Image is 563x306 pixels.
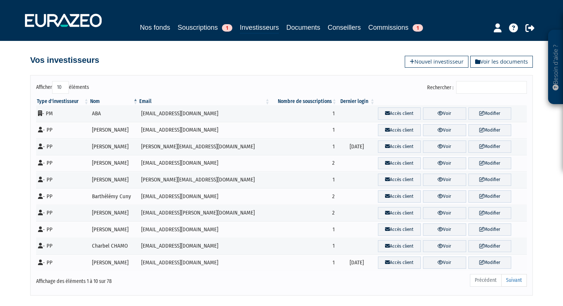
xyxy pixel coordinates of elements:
[36,221,89,238] td: - PP
[36,205,89,222] td: - PP
[139,122,270,139] td: [EMAIL_ADDRESS][DOMAIN_NAME]
[271,238,338,255] td: 1
[271,254,338,271] td: 1
[36,155,89,172] td: - PP
[378,190,421,203] a: Accès client
[378,157,421,170] a: Accès client
[89,221,139,238] td: [PERSON_NAME]
[423,223,466,236] a: Voir
[271,188,338,205] td: 2
[89,105,139,122] td: ABA
[468,107,511,120] a: Modifier
[468,207,511,219] a: Modifier
[337,138,375,155] td: [DATE]
[271,138,338,155] td: 1
[89,155,139,172] td: [PERSON_NAME]
[368,22,423,33] a: Commissions1
[468,190,511,203] a: Modifier
[36,188,89,205] td: - PP
[286,22,320,33] a: Documents
[378,107,421,120] a: Accès client
[376,98,527,105] th: &nbsp;
[36,238,89,255] td: - PP
[139,98,270,105] th: Email : activer pour trier la colonne par ordre croissant
[468,124,511,136] a: Modifier
[456,81,527,94] input: Rechercher :
[36,98,89,105] th: Type d'investisseur : activer pour trier la colonne par ordre croissant
[328,22,361,33] a: Conseillers
[271,205,338,222] td: 2
[139,221,270,238] td: [EMAIL_ADDRESS][DOMAIN_NAME]
[423,157,466,170] a: Voir
[89,171,139,188] td: [PERSON_NAME]
[378,207,421,219] a: Accès client
[378,174,421,186] a: Accès client
[89,122,139,139] td: [PERSON_NAME]
[423,257,466,269] a: Voir
[139,188,270,205] td: [EMAIL_ADDRESS][DOMAIN_NAME]
[89,188,139,205] td: Barthélémy Cuny
[36,171,89,188] td: - PP
[423,207,466,219] a: Voir
[271,155,338,172] td: 2
[240,22,279,34] a: Investisseurs
[378,223,421,236] a: Accès client
[378,240,421,252] a: Accès client
[423,240,466,252] a: Voir
[89,254,139,271] td: [PERSON_NAME]
[139,105,270,122] td: [EMAIL_ADDRESS][DOMAIN_NAME]
[139,171,270,188] td: [PERSON_NAME][EMAIL_ADDRESS][DOMAIN_NAME]
[52,81,69,94] select: Afficheréléments
[423,174,466,186] a: Voir
[30,56,99,65] h4: Vos investisseurs
[36,138,89,155] td: - PP
[337,98,375,105] th: Dernier login : activer pour trier la colonne par ordre croissant
[337,254,375,271] td: [DATE]
[468,174,511,186] a: Modifier
[378,257,421,269] a: Accès client
[271,171,338,188] td: 1
[271,221,338,238] td: 1
[139,238,270,255] td: [EMAIL_ADDRESS][DOMAIN_NAME]
[271,98,338,105] th: Nombre de souscriptions : activer pour trier la colonne par ordre croissant
[468,157,511,170] a: Modifier
[139,205,270,222] td: [EMAIL_ADDRESS][PERSON_NAME][DOMAIN_NAME]
[89,98,139,105] th: Nom : activer pour trier la colonne par ordre d&eacute;croissant
[413,24,423,32] span: 1
[405,56,468,68] a: Nouvel investisseur
[468,141,511,153] a: Modifier
[423,190,466,203] a: Voir
[89,238,139,255] td: Charbel CHAMO
[36,273,234,285] div: Affichage des éléments 1 à 10 sur 78
[139,138,270,155] td: [PERSON_NAME][EMAIL_ADDRESS][DOMAIN_NAME]
[36,254,89,271] td: - PP
[36,105,89,122] td: - PM
[468,240,511,252] a: Modifier
[378,141,421,153] a: Accès client
[423,107,466,120] a: Voir
[89,138,139,155] td: [PERSON_NAME]
[427,81,527,94] label: Rechercher :
[25,14,102,27] img: 1732889491-logotype_eurazeo_blanc_rvb.png
[89,205,139,222] td: [PERSON_NAME]
[551,34,560,101] p: Besoin d'aide ?
[178,22,232,33] a: Souscriptions1
[423,141,466,153] a: Voir
[378,124,421,136] a: Accès client
[139,254,270,271] td: [EMAIL_ADDRESS][DOMAIN_NAME]
[36,122,89,139] td: - PP
[468,257,511,269] a: Modifier
[36,81,89,94] label: Afficher éléments
[139,155,270,172] td: [EMAIL_ADDRESS][DOMAIN_NAME]
[423,124,466,136] a: Voir
[468,223,511,236] a: Modifier
[271,105,338,122] td: 1
[501,274,527,287] a: Suivant
[271,122,338,139] td: 1
[140,22,170,33] a: Nos fonds
[470,56,533,68] a: Voir les documents
[222,24,232,32] span: 1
